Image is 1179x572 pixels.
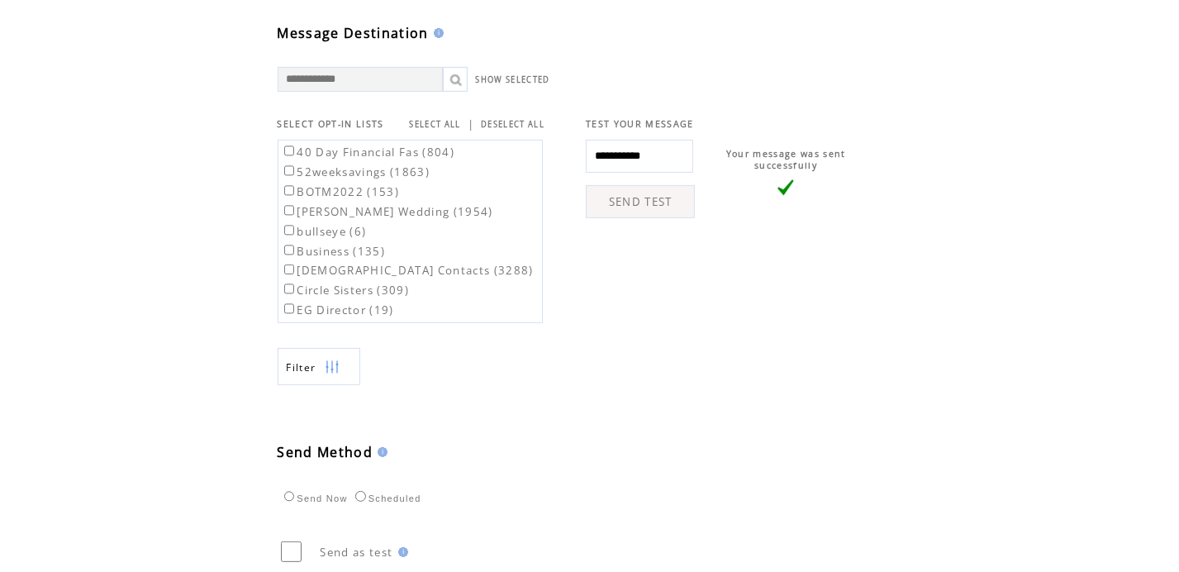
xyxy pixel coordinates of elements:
[726,148,846,171] span: Your message was sent successfully
[586,118,694,130] span: TEST YOUR MESSAGE
[281,204,493,219] label: [PERSON_NAME] Wedding (1954)
[393,547,408,557] img: help.gif
[586,185,695,218] a: SEND TEST
[284,205,295,216] input: [PERSON_NAME] Wedding (1954)
[281,164,430,179] label: 52weeksavings (1863)
[284,265,295,275] input: [DEMOGRAPHIC_DATA] Contacts (3288)
[281,145,455,160] label: 40 Day Financial Fas (804)
[281,184,400,199] label: BOTM2022 (153)
[476,74,550,85] a: SHOW SELECTED
[281,224,367,239] label: bullseye (6)
[280,493,348,503] label: Send Now
[284,225,295,236] input: bullseye (6)
[429,28,444,38] img: help.gif
[355,491,366,502] input: Scheduled
[278,118,384,130] span: SELECT OPT-IN LISTS
[281,244,386,259] label: Business (135)
[278,348,360,385] a: Filter
[481,119,544,130] a: DESELECT ALL
[321,545,393,560] span: Send as test
[777,179,794,196] img: vLarge.png
[373,447,387,457] img: help.gif
[281,283,410,298] label: Circle Sisters (309)
[284,245,295,255] input: Business (135)
[410,119,461,130] a: SELECT ALL
[284,284,295,294] input: Circle Sisters (309)
[351,493,421,503] label: Scheduled
[278,24,429,42] span: Message Destination
[281,303,394,317] label: EG Director (19)
[281,263,534,278] label: [DEMOGRAPHIC_DATA] Contacts (3288)
[284,491,295,502] input: Send Now
[284,185,295,196] input: BOTM2022 (153)
[287,360,316,374] span: Show filters
[278,443,373,461] span: Send Method
[284,303,295,314] input: EG Director (19)
[468,117,474,131] span: |
[325,349,340,386] img: filters.png
[284,145,295,156] input: 40 Day Financial Fas (804)
[284,165,295,176] input: 52weeksavings (1863)
[281,322,468,337] label: EGC Commitment Card (162)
